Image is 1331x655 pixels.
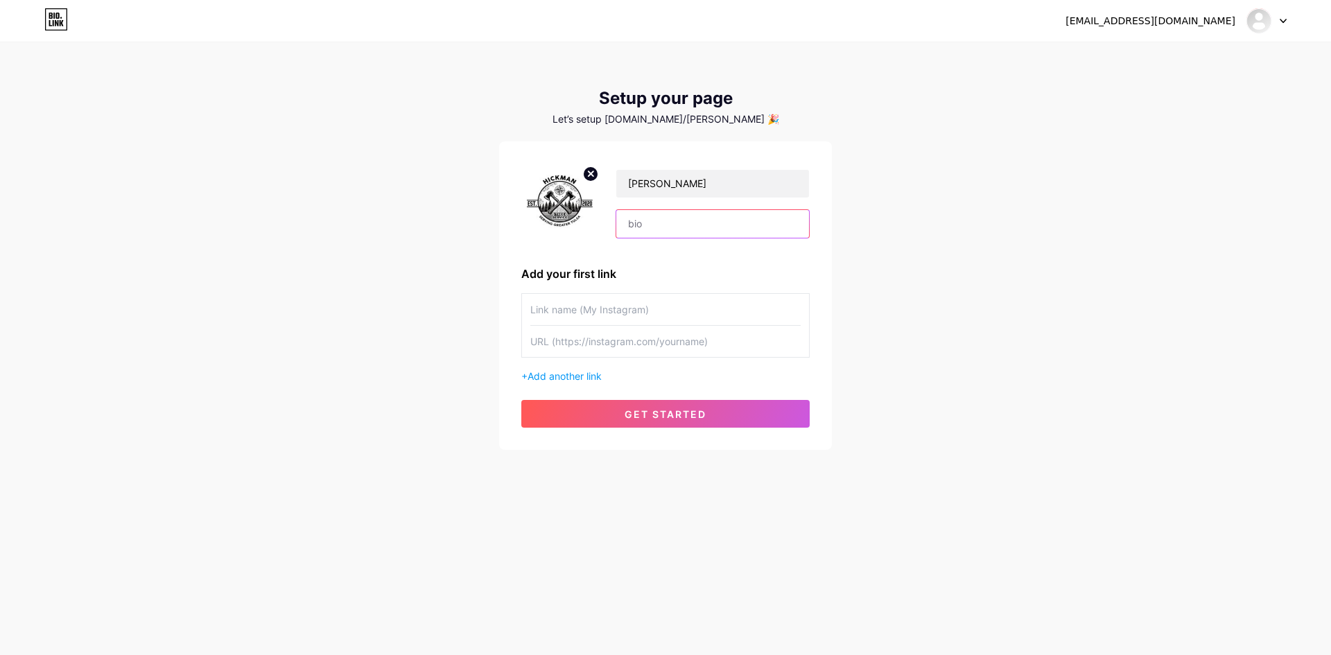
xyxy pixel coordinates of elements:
[521,164,599,243] img: profile pic
[1065,14,1235,28] div: [EMAIL_ADDRESS][DOMAIN_NAME]
[499,114,832,125] div: Let’s setup [DOMAIN_NAME]/[PERSON_NAME] 🎉
[530,294,801,325] input: Link name (My Instagram)
[616,170,809,198] input: Your name
[1246,8,1272,34] img: hickmantrees
[616,210,809,238] input: bio
[521,265,810,282] div: Add your first link
[521,400,810,428] button: get started
[528,370,602,382] span: Add another link
[521,369,810,383] div: +
[499,89,832,108] div: Setup your page
[530,326,801,357] input: URL (https://instagram.com/yourname)
[625,408,706,420] span: get started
